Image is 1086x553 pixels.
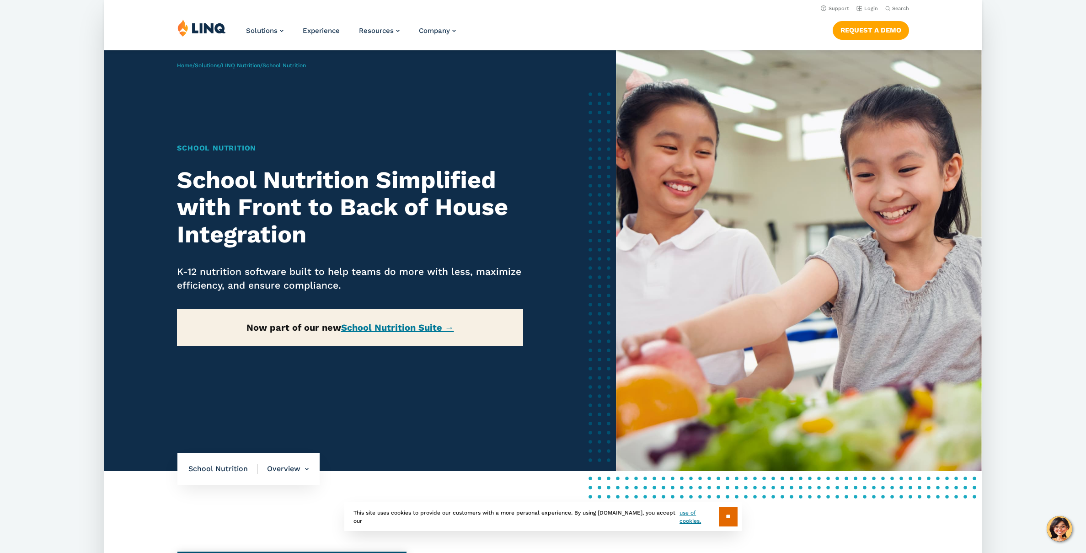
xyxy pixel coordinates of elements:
a: Home [177,62,193,69]
nav: Button Navigation [832,19,909,39]
strong: Now part of our new [246,322,454,333]
a: Experience [303,27,340,35]
a: Solutions [246,27,284,35]
a: Company [419,27,456,35]
span: / / / [177,62,306,69]
a: Solutions [195,62,219,69]
span: School Nutrition [188,464,258,474]
span: Resources [359,27,394,35]
a: Request a Demo [832,21,909,39]
p: K-12 nutrition software built to help teams do more with less, maximize efficiency, and ensure co... [177,265,523,292]
nav: Primary Navigation [246,19,456,49]
div: This site uses cookies to provide our customers with a more personal experience. By using [DOMAIN... [344,502,742,531]
a: Resources [359,27,400,35]
a: use of cookies. [679,509,718,525]
span: Company [419,27,450,35]
span: School Nutrition [262,62,306,69]
a: Login [856,5,877,11]
h1: School Nutrition [177,143,523,154]
a: Support [820,5,849,11]
img: School Nutrition Banner [616,50,982,471]
h2: School Nutrition Simplified with Front to Back of House Integration [177,166,523,248]
span: Search [892,5,909,11]
li: Overview [258,453,309,485]
span: Solutions [246,27,278,35]
a: LINQ Nutrition [222,62,260,69]
img: LINQ | K‑12 Software [177,19,226,37]
button: Open Search Bar [885,5,909,12]
a: School Nutrition Suite → [341,322,454,333]
button: Hello, have a question? Let’s chat. [1047,516,1072,542]
nav: Utility Navigation [104,3,982,13]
